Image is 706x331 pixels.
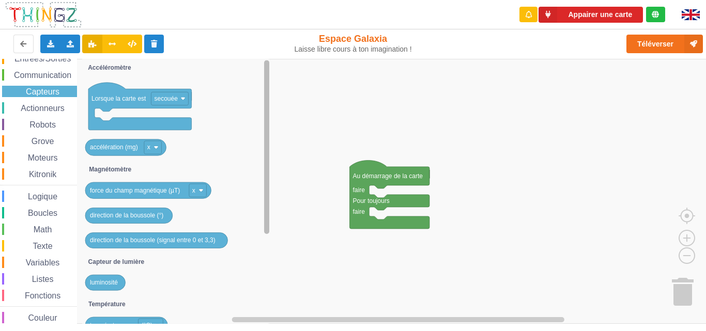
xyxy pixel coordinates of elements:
span: Capteurs [24,87,61,96]
span: Actionneurs [19,104,66,113]
span: Couleur [27,313,59,322]
span: Robots [28,120,57,129]
text: direction de la boussole (signal entre 0 et 3,3) [90,237,216,244]
button: Appairer une carte [539,7,643,23]
img: gb.png [682,9,700,20]
text: Au démarrage de la carte [353,172,423,180]
text: luminosité [90,279,118,286]
text: faire [353,208,365,215]
span: Fonctions [23,291,62,300]
span: Communication [12,71,73,80]
text: Température [88,301,126,308]
span: Boucles [26,209,59,217]
span: Entrées/Sorties [13,54,72,63]
text: Accéléromètre [88,64,131,71]
text: Pour toujours [353,197,390,204]
span: Kitronik [27,170,58,179]
div: Tu es connecté au serveur de création de Thingz [646,7,665,22]
text: x [147,144,150,151]
div: Laisse libre cours à ton imagination ! [293,45,412,54]
span: Variables [24,258,62,267]
text: direction de la boussole (°) [90,212,163,219]
span: Logique [26,192,59,201]
text: accélération (mg) [90,144,138,151]
span: Texte [31,242,54,250]
div: Espace Galaxia [293,33,412,54]
span: Math [32,225,54,234]
text: Lorsque la carte est [91,95,146,102]
button: Téléverser [626,35,703,53]
text: force du champ magnétique (µT) [90,187,180,194]
text: x [192,187,195,194]
span: Moteurs [26,153,59,162]
text: secouée [154,95,178,102]
span: Listes [30,275,55,283]
text: faire [353,186,365,194]
text: Magnétomètre [89,166,131,173]
img: thingz_logo.png [5,1,82,28]
span: Grove [30,137,56,146]
text: Capteur de lumière [88,258,145,265]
